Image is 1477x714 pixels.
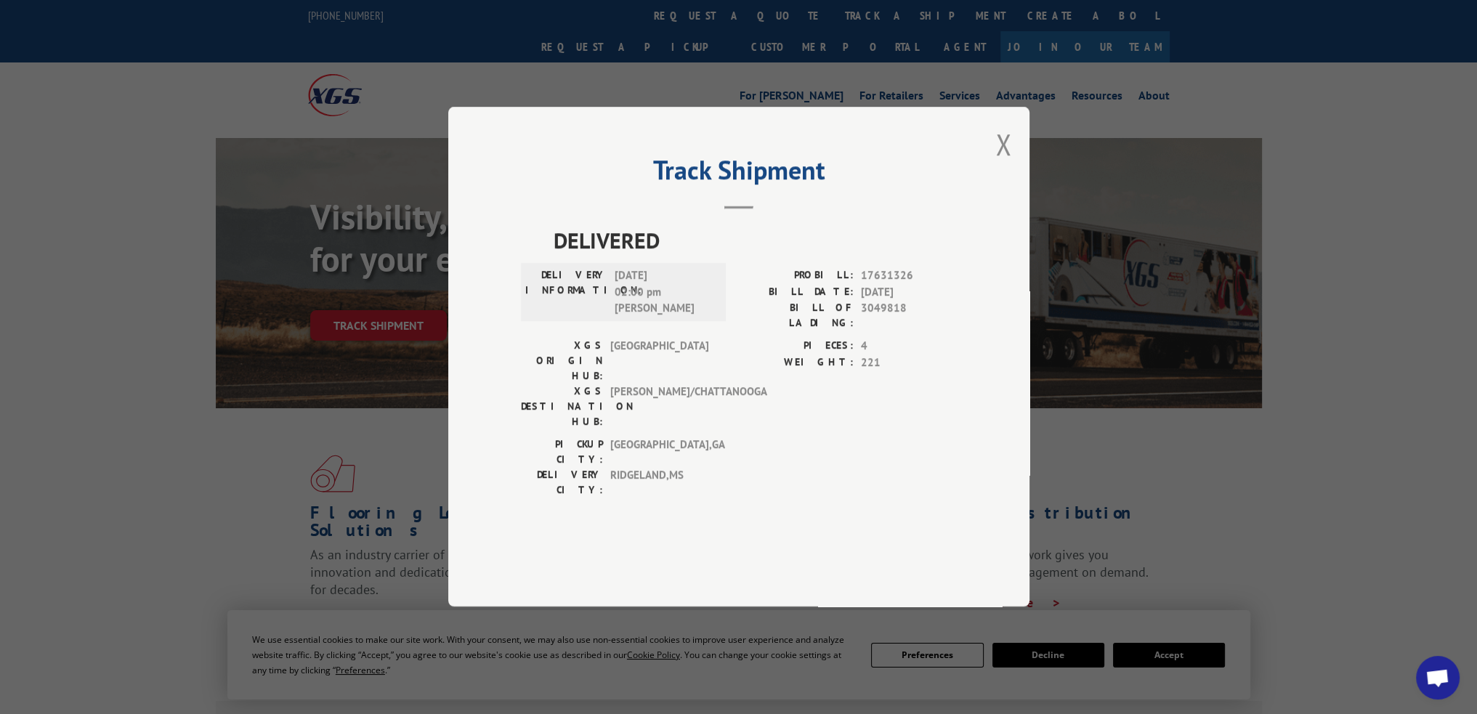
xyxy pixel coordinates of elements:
[610,338,708,384] span: [GEOGRAPHIC_DATA]
[521,468,603,498] label: DELIVERY CITY:
[739,354,854,371] label: WEIGHT:
[521,338,603,384] label: XGS ORIGIN HUB:
[861,301,957,331] span: 3049818
[521,384,603,430] label: XGS DESTINATION HUB:
[739,268,854,285] label: PROBILL:
[521,437,603,468] label: PICKUP CITY:
[554,224,957,257] span: DELIVERED
[615,268,713,317] span: [DATE] 02:00 pm [PERSON_NAME]
[739,338,854,355] label: PIECES:
[739,301,854,331] label: BILL OF LADING:
[610,437,708,468] span: [GEOGRAPHIC_DATA] , GA
[861,354,957,371] span: 221
[995,125,1011,163] button: Close modal
[610,468,708,498] span: RIDGELAND , MS
[861,268,957,285] span: 17631326
[521,160,957,187] h2: Track Shipment
[739,284,854,301] label: BILL DATE:
[861,284,957,301] span: [DATE]
[1416,656,1460,699] div: Open chat
[861,338,957,355] span: 4
[525,268,607,317] label: DELIVERY INFORMATION:
[610,384,708,430] span: [PERSON_NAME]/CHATTANOOGA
